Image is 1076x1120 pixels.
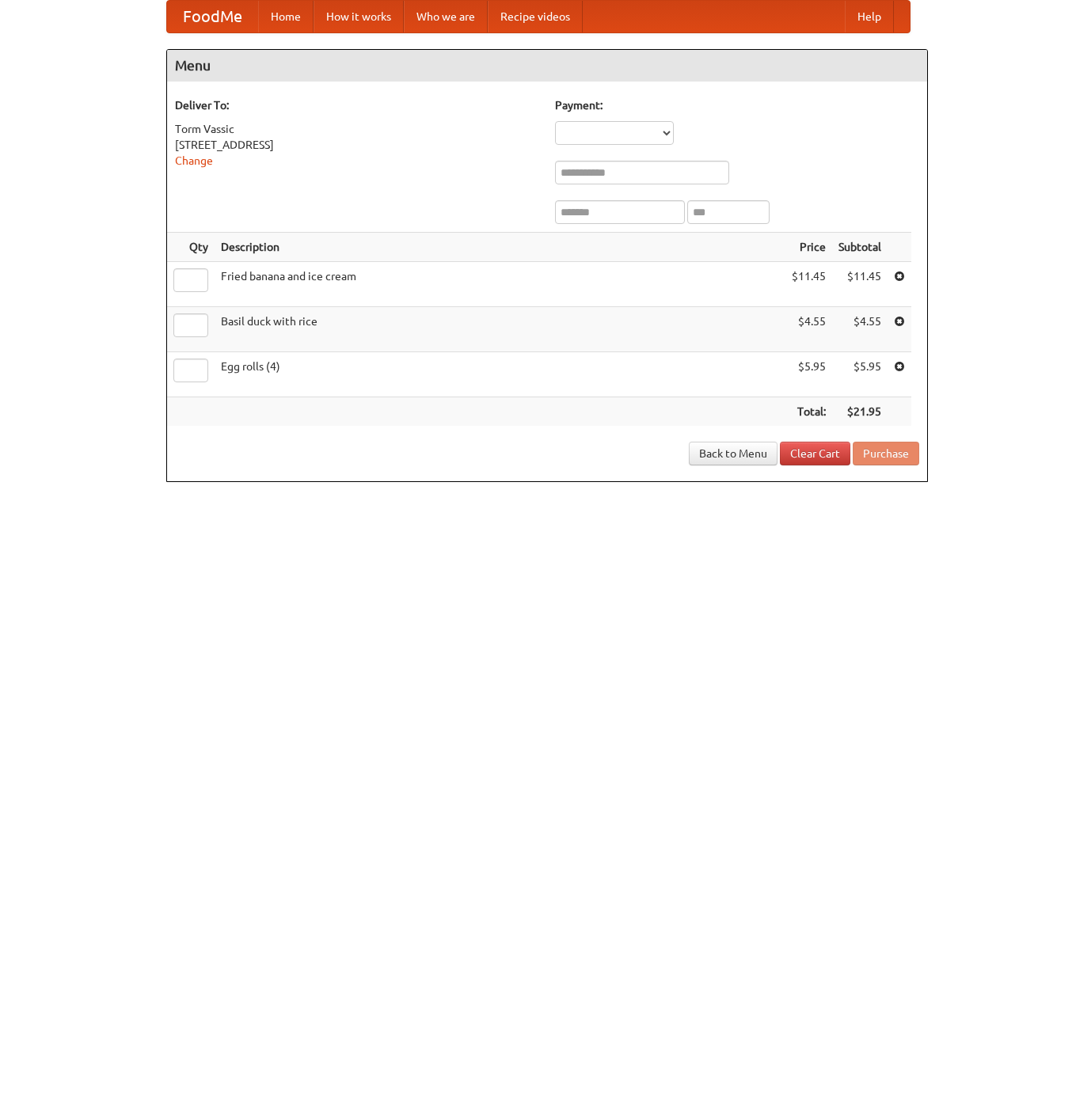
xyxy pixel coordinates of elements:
th: Qty [167,233,215,262]
button: Purchase [853,442,919,465]
a: Change [175,154,213,167]
h5: Deliver To: [175,97,539,113]
h4: Menu [167,50,927,82]
td: Egg rolls (4) [215,352,785,397]
a: Clear Cart [780,442,850,465]
h5: Payment: [555,97,919,113]
div: [STREET_ADDRESS] [175,137,539,153]
td: $4.55 [785,307,832,352]
a: Home [258,1,314,32]
a: Recipe videos [488,1,583,32]
a: Back to Menu [689,442,778,465]
div: Torm Vassic [175,121,539,137]
td: $11.45 [832,262,888,307]
td: Fried banana and ice cream [215,262,785,307]
td: $4.55 [832,307,888,352]
th: Price [785,233,832,262]
a: How it works [314,1,404,32]
td: Basil duck with rice [215,307,785,352]
a: FoodMe [167,1,258,32]
a: Help [845,1,894,32]
th: Subtotal [832,233,888,262]
td: $11.45 [785,262,832,307]
a: Who we are [404,1,488,32]
td: $5.95 [832,352,888,397]
td: $5.95 [785,352,832,397]
th: Total: [785,397,832,427]
th: Description [215,233,785,262]
th: $21.95 [832,397,888,427]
